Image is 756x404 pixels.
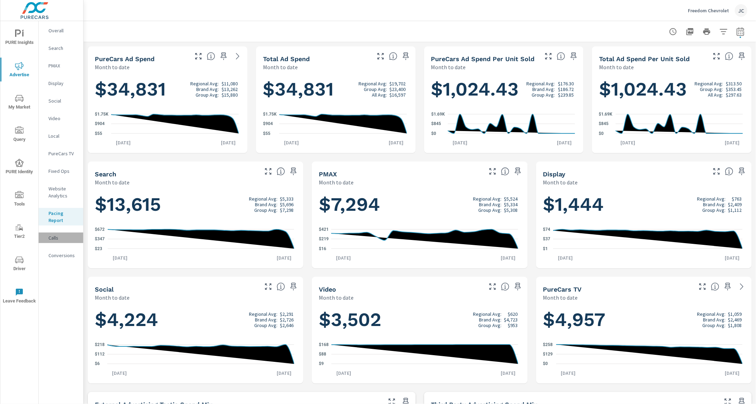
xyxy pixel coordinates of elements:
[556,370,581,377] p: [DATE]
[504,207,518,213] p: $5,308
[95,193,296,216] h1: $13,615
[319,236,329,241] text: $219
[319,178,354,187] p: Month to date
[0,21,38,312] div: nav menu
[700,25,714,39] button: Print Report
[487,281,498,292] button: Make Fullscreen
[319,170,337,178] h5: PMAX
[697,281,708,292] button: Make Fullscreen
[478,207,501,213] p: Group Avg:
[280,207,294,213] p: $7,298
[277,167,285,176] span: The amount of money spent on Search advertising during the period.
[222,81,238,86] p: $11,080
[390,86,406,92] p: $23,400
[263,55,310,63] h5: Total Ad Spend
[254,322,277,328] p: Group Avg:
[280,196,294,202] p: $5,333
[95,237,105,242] text: $347
[193,51,204,62] button: Make Fullscreen
[736,281,748,292] a: See more details in report
[263,77,409,101] h1: $34,831
[496,370,521,377] p: [DATE]
[553,254,578,261] p: [DATE]
[479,317,501,322] p: Brand Avg:
[319,352,326,357] text: $88
[496,254,521,261] p: [DATE]
[39,131,83,141] div: Local
[95,178,130,187] p: Month to date
[726,92,742,98] p: $297.63
[39,43,83,53] div: Search
[364,86,387,92] p: Group Avg:
[734,25,748,39] button: Select Date Range
[39,113,83,124] div: Video
[288,281,299,292] span: Save this to your personalized report
[279,139,304,146] p: [DATE]
[732,196,742,202] p: $763
[527,81,555,86] p: Regional Avg:
[39,148,83,159] div: PureCars TV
[95,342,105,347] text: $218
[232,51,243,62] a: See more details in report
[568,51,579,62] span: Save this to your personalized report
[697,311,726,317] p: Regional Avg:
[736,166,748,177] span: Save this to your personalized report
[473,196,501,202] p: Regional Avg:
[2,30,36,47] span: PURE Insights
[703,317,726,322] p: Brand Avg:
[728,311,742,317] p: $1,059
[532,92,555,98] p: Group Avg:
[543,293,578,302] p: Month to date
[558,86,574,92] p: $186.72
[263,112,277,117] text: $1.75K
[543,286,582,293] h5: PureCars TV
[558,92,574,98] p: $239.85
[319,227,329,232] text: $421
[720,370,745,377] p: [DATE]
[431,63,466,71] p: Month to date
[384,139,409,146] p: [DATE]
[222,92,238,98] p: $15,880
[543,237,551,242] text: $37
[197,86,219,92] p: Brand Avg:
[726,81,742,86] p: $313.50
[473,311,501,317] p: Regional Avg:
[487,166,498,177] button: Make Fullscreen
[720,139,745,146] p: [DATE]
[272,370,296,377] p: [DATE]
[216,139,241,146] p: [DATE]
[255,317,277,322] p: Brand Avg:
[512,281,524,292] span: Save this to your personalized report
[697,196,726,202] p: Regional Avg:
[95,131,102,136] text: $55
[552,139,577,146] p: [DATE]
[95,55,155,63] h5: PureCars Ad Spend
[2,223,36,241] span: Tier2
[599,55,690,63] h5: Total Ad Spend Per Unit Sold
[400,51,412,62] span: Save this to your personalized report
[39,183,83,201] div: Website Analytics
[48,45,78,52] p: Search
[280,202,294,207] p: $5,696
[720,254,745,261] p: [DATE]
[726,86,742,92] p: $353.45
[543,178,578,187] p: Month to date
[725,52,734,60] span: Average cost of advertising per each vehicle sold at the dealer over the selected date range incl...
[543,342,553,347] text: $258
[703,202,726,207] p: Brand Avg:
[711,282,719,291] span: Cost of your connected TV ad campaigns. [Source: This data is provided by the video advertising p...
[504,317,518,322] p: $4,723
[39,233,83,243] div: Calls
[508,322,518,328] p: $953
[288,166,299,177] span: Save this to your personalized report
[95,308,296,332] h1: $4,224
[48,97,78,104] p: Social
[558,81,574,86] p: $176.30
[599,63,634,71] p: Month to date
[543,193,745,216] h1: $1,444
[2,256,36,273] span: Driver
[735,4,748,17] div: JC
[48,27,78,34] p: Overall
[263,63,298,71] p: Month to date
[501,167,510,176] span: The amount of money spent on PMAX advertising during the period.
